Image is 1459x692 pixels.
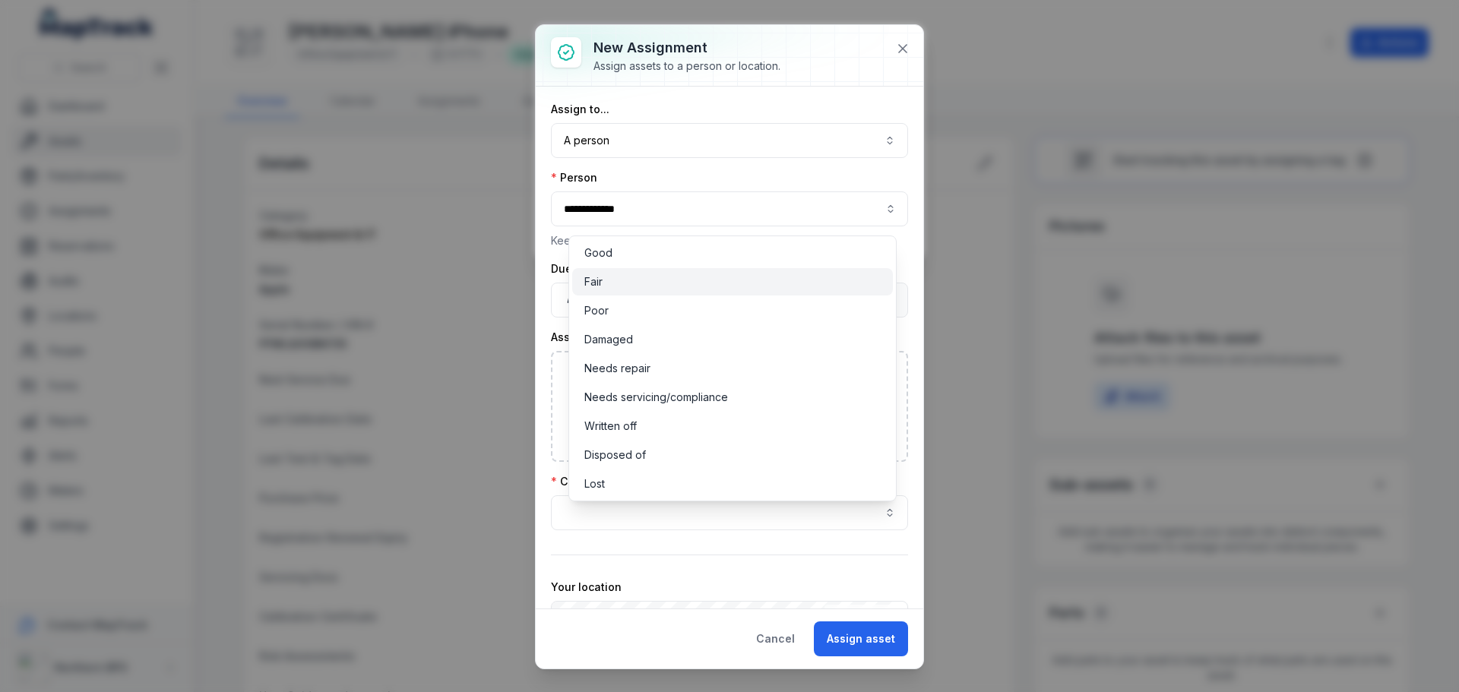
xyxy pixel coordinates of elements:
span: Needs repair [584,361,650,376]
span: Lost [584,476,605,491]
span: Written off [584,419,637,434]
span: Damaged [584,332,633,347]
span: Disposed of [584,447,646,463]
span: Needs servicing/compliance [584,390,728,405]
span: Fair [584,274,603,289]
span: Good [584,245,612,261]
span: Poor [584,303,609,318]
